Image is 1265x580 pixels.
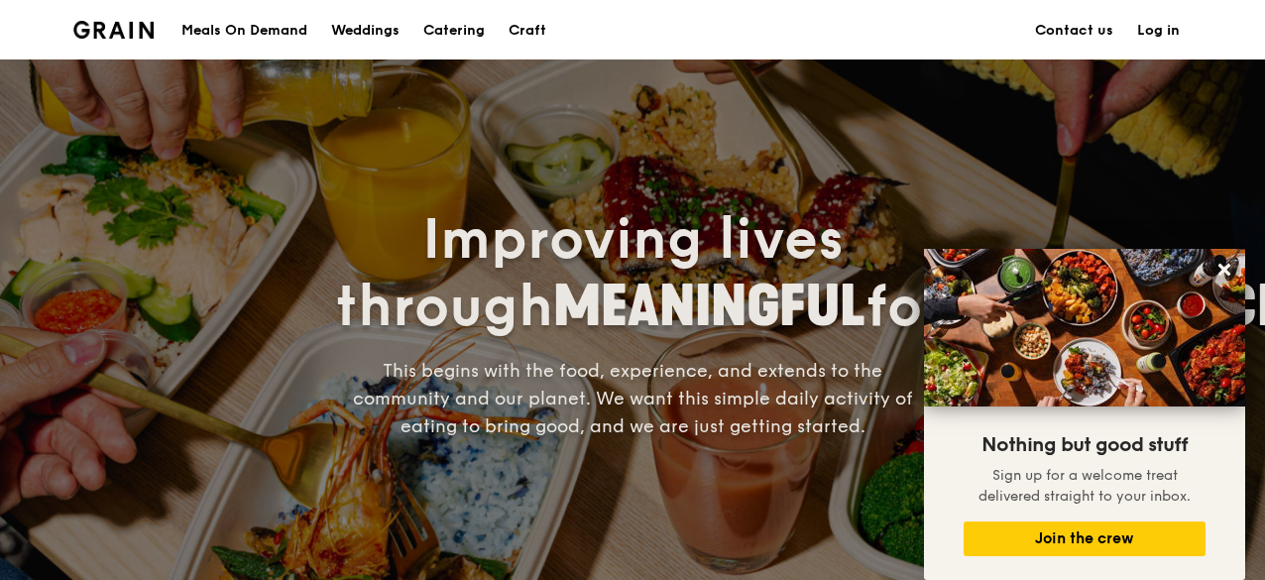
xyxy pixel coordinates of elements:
button: Join the crew [964,522,1206,556]
span: MEANINGFUL [553,274,865,340]
span: Nothing but good stuff [981,433,1188,457]
a: Log in [1125,1,1192,60]
div: Catering [423,1,485,60]
img: Grain [73,21,154,39]
button: Close [1208,254,1240,286]
a: Weddings [319,1,411,60]
div: Weddings [331,1,400,60]
div: Craft [509,1,546,60]
a: Catering [411,1,497,60]
a: Craft [497,1,558,60]
a: Contact us [1023,1,1125,60]
div: Meals On Demand [181,1,307,60]
span: Sign up for a welcome treat delivered straight to your inbox. [978,467,1191,505]
img: DSC07876-Edit02-Large.jpeg [924,249,1245,406]
span: This begins with the food, experience, and extends to the community and our planet. We want this ... [353,360,913,437]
